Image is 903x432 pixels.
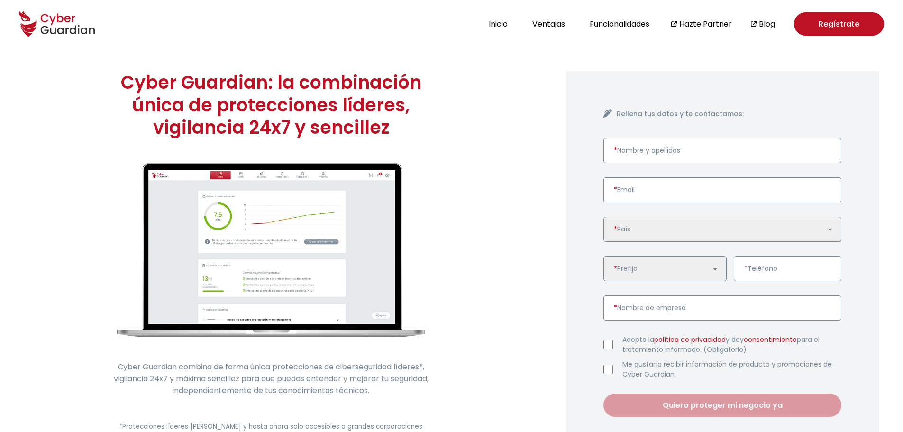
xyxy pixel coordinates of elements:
[603,394,841,417] button: Quiero proteger mi negocio ya
[744,335,797,344] a: consentimiento
[105,361,437,396] p: Cyber Guardian combina de forma única protecciones de ciberseguridad líderes*, vigilancia 24x7 y ...
[759,18,775,30] a: Blog
[119,422,422,431] small: *Protecciones líderes [PERSON_NAME] y hasta ahora solo accesibles a grandes corporaciones
[794,12,884,36] a: Regístrate
[617,109,841,119] h4: Rellena tus datos y te contactamos:
[117,163,425,338] img: cyberguardian-home
[587,18,652,30] button: Funcionalidades
[622,335,841,355] label: Acepto la y doy para el tratamiento informado. (Obligatorio)
[654,335,726,344] a: política de privacidad
[105,71,437,139] h1: Cyber Guardian: la combinación única de protecciones líderes, vigilancia 24x7 y sencillez
[486,18,511,30] button: Inicio
[734,256,841,281] input: Introduce un número de teléfono válido.
[622,359,841,379] label: Me gustaría recibir información de producto y promociones de Cyber Guardian.
[529,18,568,30] button: Ventajas
[679,18,732,30] a: Hazte Partner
